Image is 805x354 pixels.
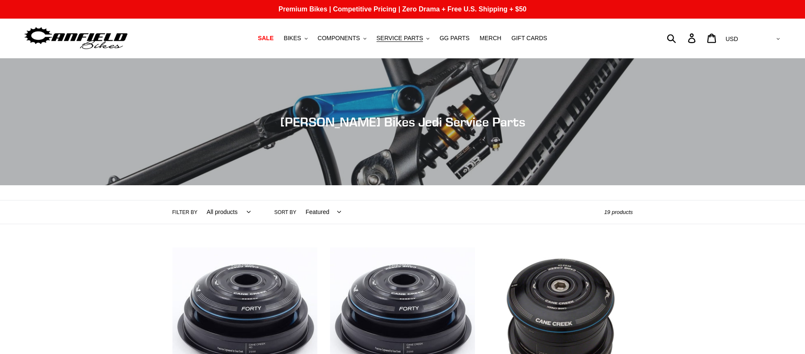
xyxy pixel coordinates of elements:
a: MERCH [475,33,505,44]
input: Search [671,29,693,47]
span: GIFT CARDS [511,35,547,42]
button: COMPONENTS [314,33,371,44]
button: SERVICE PARTS [372,33,434,44]
a: GG PARTS [435,33,474,44]
img: Canfield Bikes [23,25,129,52]
span: SALE [258,35,273,42]
a: GIFT CARDS [507,33,551,44]
span: BIKES [284,35,301,42]
button: BIKES [279,33,311,44]
span: SERVICE PARTS [377,35,423,42]
span: 19 products [604,209,633,215]
label: Sort by [274,209,296,216]
span: COMPONENTS [318,35,360,42]
span: GG PARTS [439,35,469,42]
a: SALE [254,33,278,44]
span: [PERSON_NAME] Bikes Jedi Service Parts [280,114,525,129]
span: MERCH [480,35,501,42]
label: Filter by [172,209,198,216]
